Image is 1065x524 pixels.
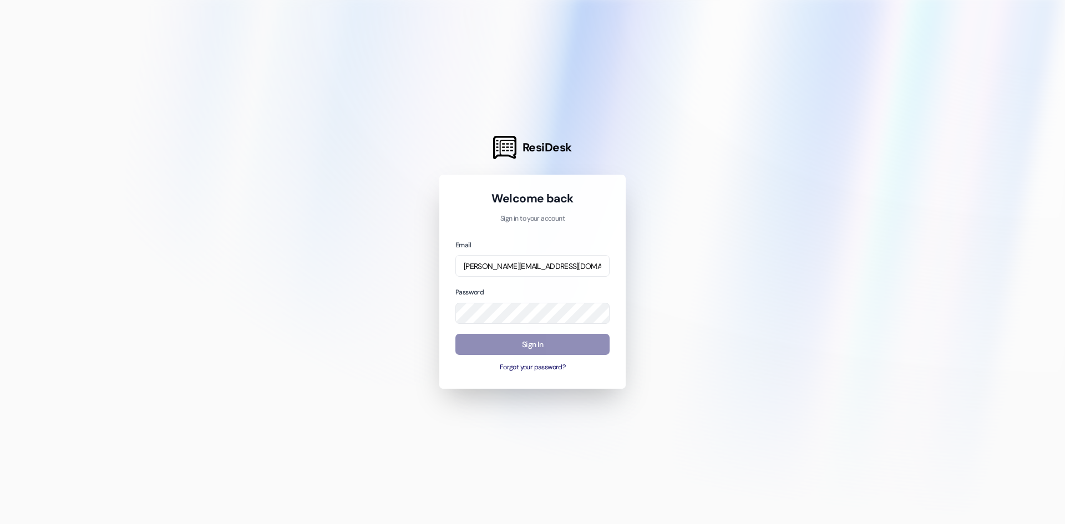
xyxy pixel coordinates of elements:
p: Sign in to your account [455,214,610,224]
button: Forgot your password? [455,363,610,373]
h1: Welcome back [455,191,610,206]
label: Password [455,288,484,297]
input: name@example.com [455,255,610,277]
label: Email [455,241,471,250]
button: Sign In [455,334,610,355]
span: ResiDesk [523,140,572,155]
img: ResiDesk Logo [493,136,516,159]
